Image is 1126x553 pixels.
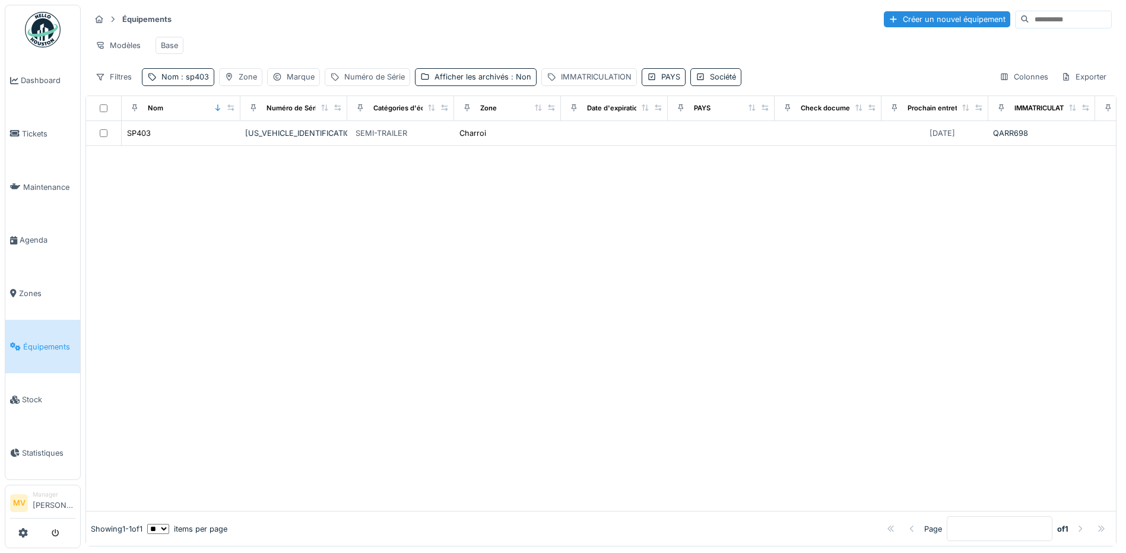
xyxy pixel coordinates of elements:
[1014,103,1076,113] div: IMMATRICULATION
[344,71,405,82] div: Numéro de Série
[118,14,176,25] strong: Équipements
[1057,523,1068,535] strong: of 1
[90,37,146,54] div: Modèles
[90,68,137,85] div: Filtres
[23,341,75,352] span: Équipements
[127,128,151,139] div: SP403
[993,128,1090,139] div: QARR698
[924,523,942,535] div: Page
[245,128,342,139] div: [US_VEHICLE_IDENTIFICATION_NUMBER]
[267,103,321,113] div: Numéro de Série
[10,490,75,519] a: MV Manager[PERSON_NAME]
[587,103,642,113] div: Date d'expiration
[161,40,178,51] div: Base
[19,288,75,299] span: Zones
[179,72,209,81] span: : sp403
[161,71,209,82] div: Nom
[5,427,80,480] a: Statistiques
[287,71,315,82] div: Marque
[509,72,531,81] span: : Non
[33,490,75,516] li: [PERSON_NAME]
[884,11,1010,27] div: Créer un nouvel équipement
[22,128,75,139] span: Tickets
[5,160,80,214] a: Maintenance
[22,394,75,405] span: Stock
[21,75,75,86] span: Dashboard
[930,128,955,139] div: [DATE]
[710,71,736,82] div: Société
[908,103,968,113] div: Prochain entretien
[434,71,531,82] div: Afficher les archivés
[994,68,1054,85] div: Colonnes
[5,107,80,161] a: Tickets
[239,71,257,82] div: Zone
[5,214,80,267] a: Agenda
[1056,68,1112,85] div: Exporter
[148,103,163,113] div: Nom
[10,494,28,512] li: MV
[356,128,407,139] div: SEMI-TRAILER
[801,103,873,113] div: Check document date
[147,523,227,535] div: items per page
[23,182,75,193] span: Maintenance
[480,103,497,113] div: Zone
[561,71,632,82] div: IMMATRICULATION
[25,12,61,47] img: Badge_color-CXgf-gQk.svg
[22,447,75,459] span: Statistiques
[5,320,80,373] a: Équipements
[5,373,80,427] a: Stock
[33,490,75,499] div: Manager
[5,54,80,107] a: Dashboard
[5,267,80,320] a: Zones
[459,128,486,139] div: Charroi
[694,103,711,113] div: PAYS
[91,523,142,535] div: Showing 1 - 1 of 1
[661,71,680,82] div: PAYS
[20,234,75,246] span: Agenda
[373,103,456,113] div: Catégories d'équipement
